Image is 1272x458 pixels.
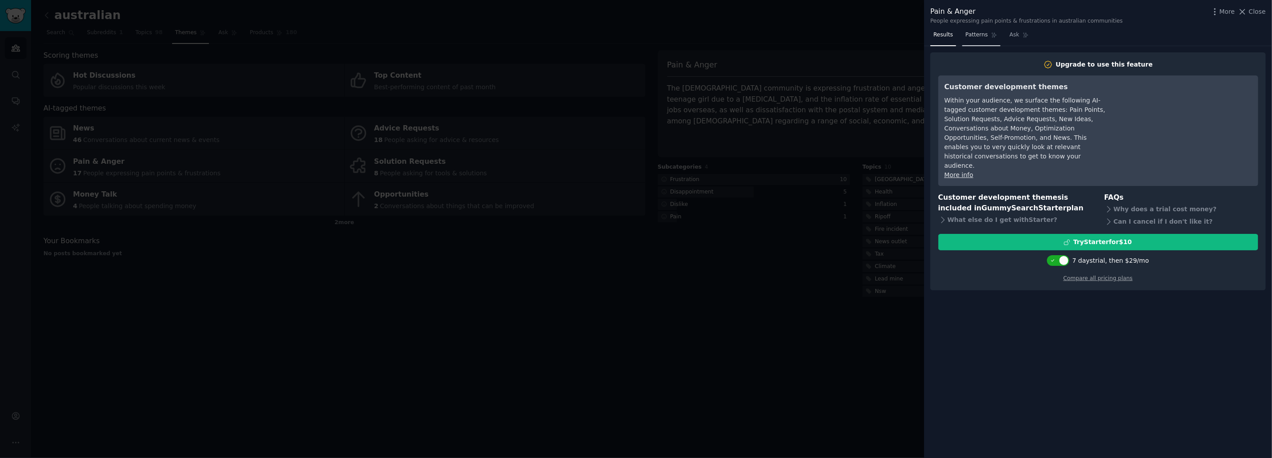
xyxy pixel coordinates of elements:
[1104,215,1258,228] div: Can I cancel if I don't like it?
[965,31,988,39] span: Patterns
[1063,275,1133,281] a: Compare all pricing plans
[1072,256,1149,265] div: 7 days trial, then $ 29 /mo
[1104,192,1258,203] h3: FAQs
[1220,7,1235,16] span: More
[938,234,1258,250] button: TryStarterfor$10
[938,214,1092,226] div: What else do I get with Starter ?
[938,192,1092,214] h3: Customer development themes is included in plan
[945,96,1107,170] div: Within your audience, we surface the following AI-tagged customer development themes: Pain Points...
[1073,237,1132,247] div: Try Starter for $10
[933,31,953,39] span: Results
[1007,28,1032,46] a: Ask
[981,204,1066,212] span: GummySearch Starter
[1119,82,1252,148] iframe: YouTube video player
[945,171,973,178] a: More info
[930,17,1123,25] div: People expressing pain points & frustrations in australian communities
[930,28,956,46] a: Results
[1210,7,1235,16] button: More
[930,6,1123,17] div: Pain & Anger
[1104,203,1258,215] div: Why does a trial cost money?
[1010,31,1020,39] span: Ask
[1249,7,1266,16] span: Close
[962,28,1000,46] a: Patterns
[1238,7,1266,16] button: Close
[1056,60,1153,69] div: Upgrade to use this feature
[945,82,1107,93] h3: Customer development themes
